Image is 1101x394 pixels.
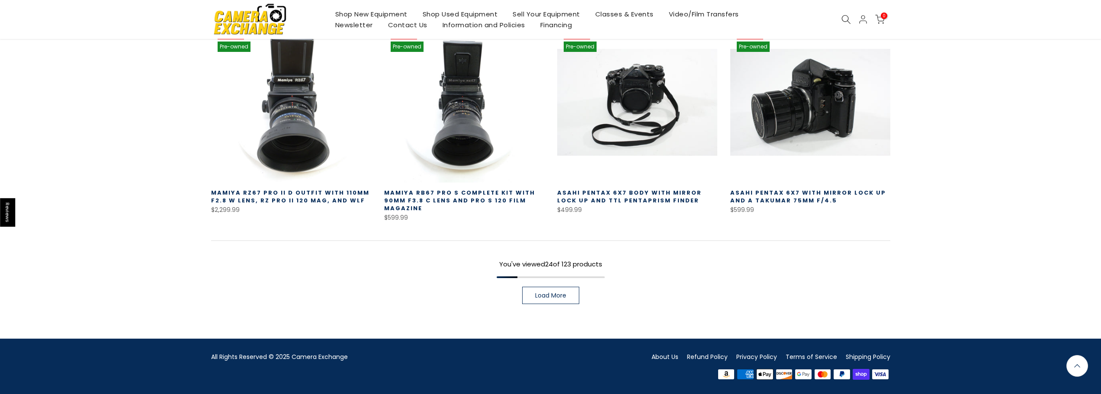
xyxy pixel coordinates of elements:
img: google pay [794,368,813,381]
a: Asahi Pentax 6x7 with Mirror Lock Up and a Takumar 75mm f/4.5 [730,189,886,205]
span: 0 [881,13,887,19]
img: discover [774,368,794,381]
a: Financing [533,19,580,30]
a: Newsletter [327,19,380,30]
a: Privacy Policy [736,352,777,361]
a: 0 [875,15,885,24]
img: visa [871,368,890,381]
a: Mamiya RZ67 Pro II D Outfit with 110MM f2.8 W Lens, RZ Pro II 120 Mag, and WLF [211,189,369,205]
div: $599.99 [384,212,544,223]
img: amazon payments [716,368,736,381]
img: american express [736,368,755,381]
img: shopify pay [851,368,871,381]
a: Mamiya RB67 Pro S Complete Kit with 90MM f3.8 C Lens and Pro S 120 Film Magazine [384,189,535,212]
a: Classes & Events [587,9,661,19]
a: Asahi Pentax 6x7 Body with Mirror Lock Up and TTL Pentaprism Finder [557,189,702,205]
a: About Us [652,352,678,361]
div: All Rights Reserved © 2025 Camera Exchange [211,352,544,362]
a: Shop New Equipment [327,9,415,19]
span: 24 [545,259,553,269]
a: Sell Your Equipment [505,9,588,19]
a: Information and Policies [435,19,533,30]
div: $599.99 [730,205,890,215]
span: Load More [535,292,566,298]
span: You've viewed of 123 products [499,259,602,269]
img: apple pay [755,368,774,381]
a: Shop Used Equipment [415,9,505,19]
a: Contact Us [380,19,435,30]
a: Video/Film Transfers [661,9,746,19]
img: master [813,368,832,381]
a: Terms of Service [786,352,837,361]
div: $499.99 [557,205,717,215]
a: Load More [522,287,579,304]
img: paypal [832,368,852,381]
a: Back to the top [1066,355,1088,377]
a: Shipping Policy [846,352,890,361]
div: $2,299.99 [211,205,371,215]
a: Refund Policy [687,352,728,361]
